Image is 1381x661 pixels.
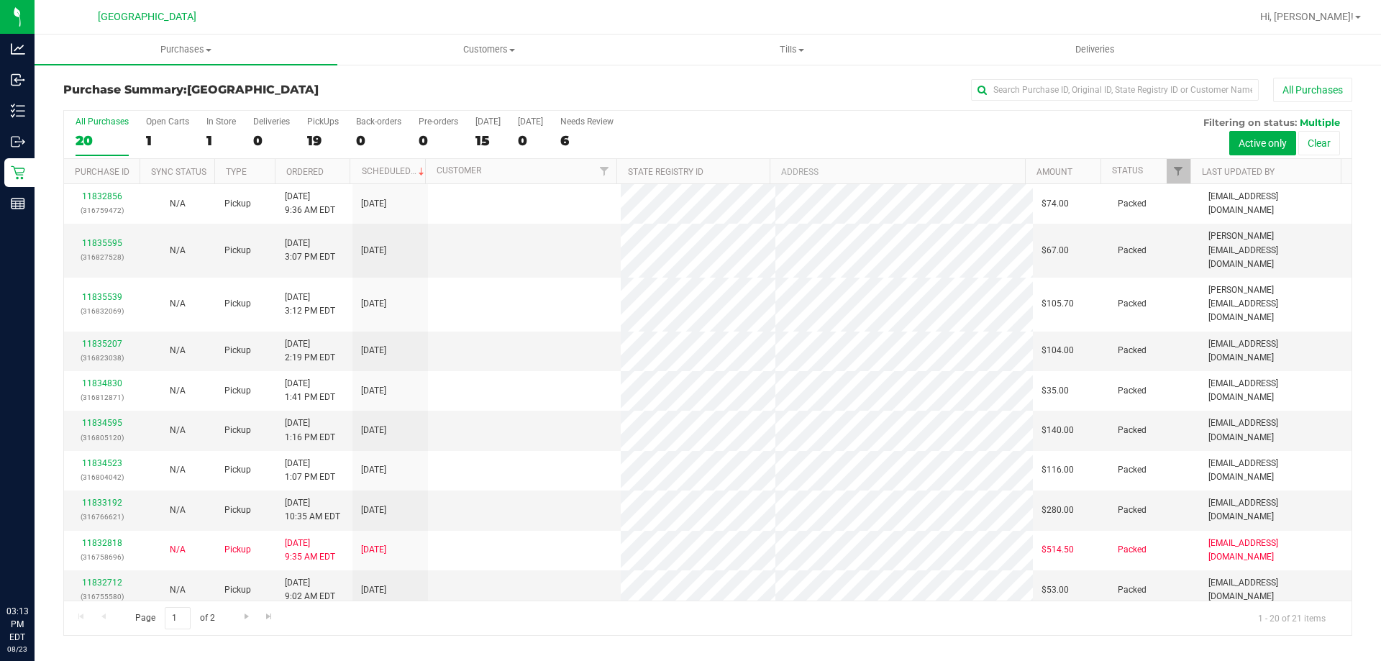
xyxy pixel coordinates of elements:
span: Not Applicable [170,345,186,355]
div: Needs Review [560,117,614,127]
span: [DATE] 9:02 AM EDT [285,576,335,603]
a: 11835539 [82,292,122,302]
span: Not Applicable [170,386,186,396]
span: [DATE] [361,463,386,477]
div: 1 [146,132,189,149]
a: Amount [1036,167,1072,177]
span: Packed [1118,244,1147,257]
a: 11834523 [82,458,122,468]
span: [EMAIL_ADDRESS][DOMAIN_NAME] [1208,337,1343,365]
span: Packed [1118,344,1147,357]
span: Packed [1118,297,1147,311]
span: Not Applicable [170,544,186,555]
span: Deliveries [1056,43,1134,56]
div: 0 [518,132,543,149]
a: Scheduled [362,166,427,176]
a: 11835595 [82,238,122,248]
a: 11834830 [82,378,122,388]
span: [PERSON_NAME][EMAIL_ADDRESS][DOMAIN_NAME] [1208,283,1343,325]
p: (316827528) [73,250,131,264]
iframe: Resource center [14,546,58,589]
button: N/A [170,463,186,477]
span: [DATE] 1:07 PM EDT [285,457,335,484]
span: Packed [1118,197,1147,211]
span: [DATE] [361,344,386,357]
span: $280.00 [1042,503,1074,517]
p: (316823038) [73,351,131,365]
span: Page of 2 [123,607,227,629]
span: Packed [1118,384,1147,398]
span: [GEOGRAPHIC_DATA] [187,83,319,96]
div: 0 [419,132,458,149]
span: Not Applicable [170,425,186,435]
span: Pickup [224,244,251,257]
a: Ordered [286,167,324,177]
span: $67.00 [1042,244,1069,257]
a: 11834595 [82,418,122,428]
div: Deliveries [253,117,290,127]
span: [DATE] [361,543,386,557]
span: Not Applicable [170,465,186,475]
button: N/A [170,244,186,257]
span: [DATE] [361,197,386,211]
a: Purchase ID [75,167,129,177]
a: Customer [437,165,481,175]
div: 1 [206,132,236,149]
span: $104.00 [1042,344,1074,357]
span: Pickup [224,197,251,211]
p: 03:13 PM EDT [6,605,28,644]
button: Clear [1298,131,1340,155]
a: Sync Status [151,167,206,177]
p: (316758696) [73,550,131,564]
div: 0 [253,132,290,149]
div: Back-orders [356,117,401,127]
span: Packed [1118,503,1147,517]
p: (316832069) [73,304,131,318]
p: (316805120) [73,431,131,445]
span: Pickup [224,297,251,311]
a: State Registry ID [628,167,703,177]
button: Active only [1229,131,1296,155]
span: Not Applicable [170,298,186,309]
button: N/A [170,543,186,557]
button: All Purchases [1273,78,1352,102]
span: [EMAIL_ADDRESS][DOMAIN_NAME] [1208,190,1343,217]
span: 1 - 20 of 21 items [1246,607,1337,629]
div: Open Carts [146,117,189,127]
button: N/A [170,197,186,211]
a: 11833192 [82,498,122,508]
span: Pickup [224,424,251,437]
a: Go to the last page [259,607,280,626]
span: [DATE] [361,297,386,311]
button: N/A [170,424,186,437]
a: 11832818 [82,538,122,548]
div: 15 [475,132,501,149]
a: Go to the next page [236,607,257,626]
span: $74.00 [1042,197,1069,211]
a: Last Updated By [1202,167,1275,177]
span: $105.70 [1042,297,1074,311]
span: [DATE] 10:35 AM EDT [285,496,340,524]
div: PickUps [307,117,339,127]
span: Customers [338,43,639,56]
button: N/A [170,583,186,597]
p: 08/23 [6,644,28,655]
span: Packed [1118,424,1147,437]
button: N/A [170,384,186,398]
a: Customers [337,35,640,65]
span: [EMAIL_ADDRESS][DOMAIN_NAME] [1208,576,1343,603]
span: Pickup [224,384,251,398]
span: [EMAIL_ADDRESS][DOMAIN_NAME] [1208,416,1343,444]
span: [DATE] 2:19 PM EDT [285,337,335,365]
span: Pickup [224,344,251,357]
span: [EMAIL_ADDRESS][DOMAIN_NAME] [1208,537,1343,564]
input: 1 [165,607,191,629]
a: 11835207 [82,339,122,349]
div: 6 [560,132,614,149]
span: Tills [641,43,942,56]
span: Not Applicable [170,585,186,595]
span: Packed [1118,463,1147,477]
span: Packed [1118,543,1147,557]
span: [DATE] [361,384,386,398]
span: [DATE] 1:16 PM EDT [285,416,335,444]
